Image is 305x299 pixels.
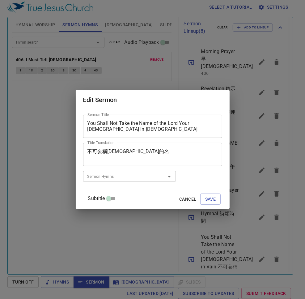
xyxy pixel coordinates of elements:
button: Open [165,172,174,181]
span: Cancel [179,195,196,203]
textarea: You Shall Not Take the Name of the Lord Your [DEMOGRAPHIC_DATA] in [DEMOGRAPHIC_DATA] [87,120,218,132]
button: Save [200,194,221,205]
li: 406 [69,44,83,53]
div: Morning Prayer [3,17,61,39]
textarea: 不可妄稱[DEMOGRAPHIC_DATA]的名 [87,148,218,160]
p: Hymns 诗 [66,36,86,42]
span: Save [205,195,216,203]
button: Cancel [177,194,199,205]
h2: Edit Sermon [83,95,222,105]
span: Subtitle [88,195,105,202]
